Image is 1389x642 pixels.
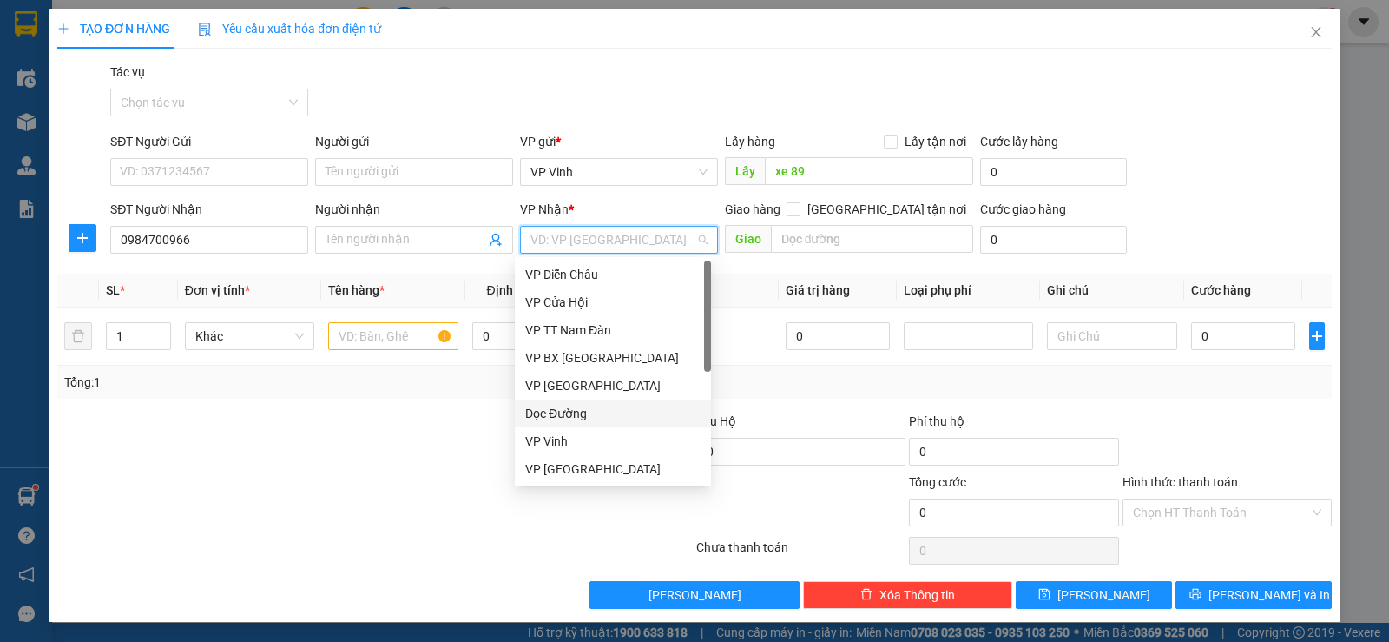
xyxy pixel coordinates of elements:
[515,261,711,288] div: VP Diễn Châu
[1047,322,1177,350] input: Ghi Chú
[515,455,711,483] div: VP Đà Nẵng
[525,376,701,395] div: VP [GEOGRAPHIC_DATA]
[515,400,711,427] div: Dọc Đường
[1208,586,1330,605] span: [PERSON_NAME] và In
[525,348,701,367] div: VP BX [GEOGRAPHIC_DATA]
[909,475,966,489] span: Tổng cước
[771,225,974,253] input: Dọc đường
[328,283,385,297] span: Tên hàng
[69,224,96,252] button: plus
[980,202,1066,216] label: Cước giao hàng
[696,414,736,428] span: Thu Hộ
[525,404,701,423] div: Dọc Đường
[725,225,771,253] span: Giao
[515,372,711,400] div: VP Cầu Yên Xuân
[487,283,549,297] span: Định lượng
[328,322,458,350] input: VD: Bàn, Ghế
[525,460,701,479] div: VP [GEOGRAPHIC_DATA]
[980,226,1127,254] input: Cước giao hàng
[589,581,799,609] button: [PERSON_NAME]
[1309,25,1323,39] span: close
[195,323,305,349] span: Khác
[110,132,308,151] div: SĐT Người Gửi
[64,322,92,350] button: delete
[57,22,170,36] span: TẠO ĐƠN HÀNG
[803,581,1012,609] button: deleteXóa Thông tin
[1310,329,1324,343] span: plus
[525,265,701,284] div: VP Diễn Châu
[515,288,711,316] div: VP Cửa Hội
[489,233,503,247] span: user-add
[1038,588,1050,602] span: save
[315,200,513,219] div: Người nhận
[185,283,250,297] span: Đơn vị tính
[800,200,973,219] span: [GEOGRAPHIC_DATA] tận nơi
[198,22,381,36] span: Yêu cầu xuất hóa đơn điện tử
[648,586,741,605] span: [PERSON_NAME]
[980,158,1127,186] input: Cước lấy hàng
[110,65,145,79] label: Tác vụ
[1040,274,1184,308] th: Ghi chú
[315,132,513,151] div: Người gửi
[67,127,155,164] strong: PHIẾU GỬI HÀNG
[69,231,95,245] span: plus
[520,202,569,216] span: VP Nhận
[110,200,308,219] div: SĐT Người Nhận
[725,135,775,149] span: Lấy hàng
[525,321,701,340] div: VP TT Nam Đàn
[1191,283,1251,297] span: Cước hàng
[57,23,69,35] span: plus
[725,202,780,216] span: Giao hàng
[10,72,39,158] img: logo
[786,283,850,297] span: Giá trị hàng
[1189,588,1201,602] span: printer
[1309,322,1325,350] button: plus
[694,538,907,568] div: Chưa thanh toán
[106,283,120,297] span: SL
[725,157,765,185] span: Lấy
[198,23,212,36] img: icon
[56,17,165,55] strong: HÃNG XE HẢI HOÀNG GIA
[786,322,890,350] input: 0
[64,373,537,392] div: Tổng: 1
[898,132,973,151] span: Lấy tận nơi
[525,432,701,451] div: VP Vinh
[980,135,1058,149] label: Cước lấy hàng
[1016,581,1172,609] button: save[PERSON_NAME]
[1122,475,1238,489] label: Hình thức thanh toán
[530,159,708,185] span: VP Vinh
[42,58,168,103] span: 42 [PERSON_NAME] - Vinh - [GEOGRAPHIC_DATA]
[860,588,872,602] span: delete
[765,157,974,185] input: Dọc đường
[1057,586,1150,605] span: [PERSON_NAME]
[520,132,718,151] div: VP gửi
[1292,9,1340,57] button: Close
[1175,581,1332,609] button: printer[PERSON_NAME] và In
[515,316,711,344] div: VP TT Nam Đàn
[525,293,701,312] div: VP Cửa Hội
[515,344,711,372] div: VP BX Quảng Ngãi
[909,412,1118,438] div: Phí thu hộ
[515,427,711,455] div: VP Vinh
[897,274,1041,308] th: Loại phụ phí
[879,586,955,605] span: Xóa Thông tin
